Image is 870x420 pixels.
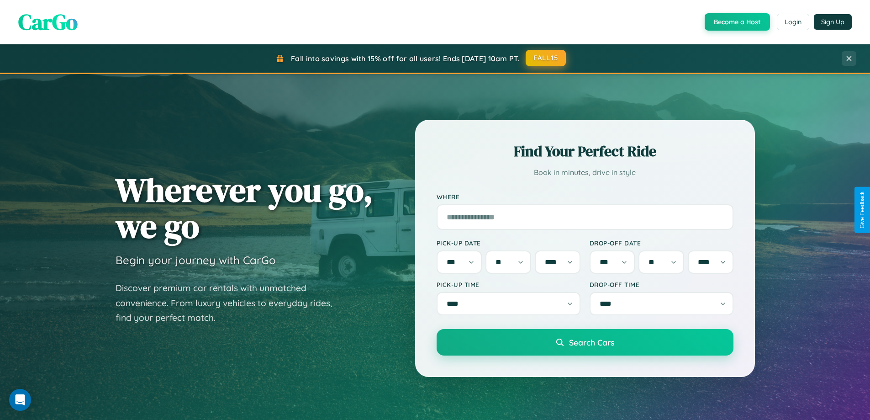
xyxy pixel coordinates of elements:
h2: Find Your Perfect Ride [437,141,733,161]
label: Pick-up Date [437,239,580,247]
h3: Begin your journey with CarGo [116,253,276,267]
span: CarGo [18,7,78,37]
div: Open Intercom Messenger [9,389,31,411]
p: Discover premium car rentals with unmatched convenience. From luxury vehicles to everyday rides, ... [116,281,344,325]
button: FALL15 [526,50,566,66]
button: Login [777,14,809,30]
label: Pick-up Time [437,281,580,288]
button: Sign Up [814,14,852,30]
span: Fall into savings with 15% off for all users! Ends [DATE] 10am PT. [291,54,520,63]
div: Give Feedback [859,191,865,229]
span: Search Cars [569,337,614,347]
label: Drop-off Date [590,239,733,247]
h1: Wherever you go, we go [116,172,373,244]
p: Book in minutes, drive in style [437,166,733,179]
label: Drop-off Time [590,281,733,288]
label: Where [437,193,733,201]
button: Become a Host [705,13,770,31]
button: Search Cars [437,329,733,356]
